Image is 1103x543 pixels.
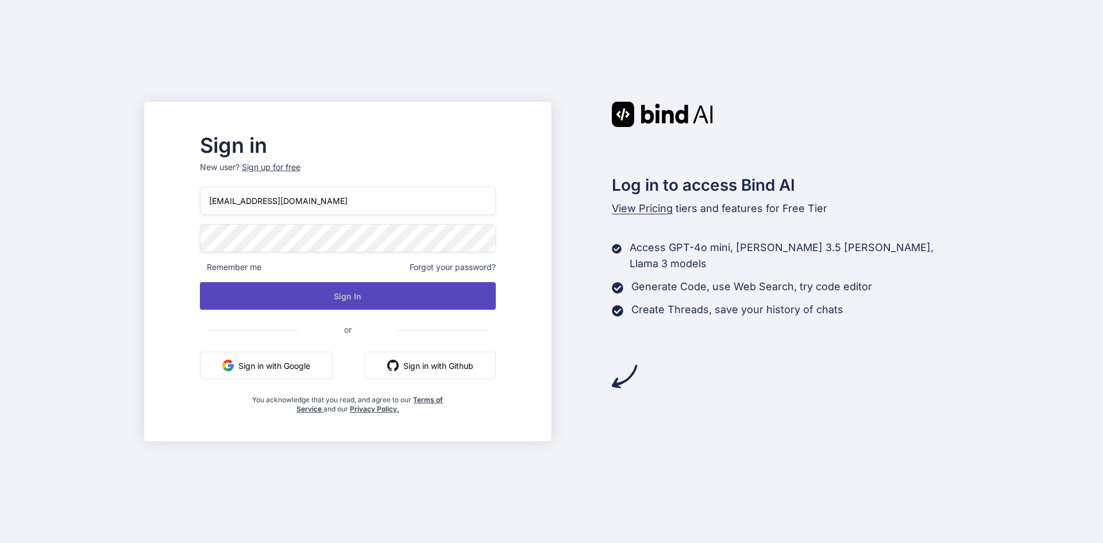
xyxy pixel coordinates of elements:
a: Terms of Service [296,395,443,413]
p: New user? [200,161,496,187]
button: Sign in with Github [365,352,496,379]
img: github [387,360,399,371]
div: Sign up for free [242,161,300,173]
span: Forgot your password? [410,261,496,273]
span: or [298,315,398,344]
img: arrow [612,364,637,389]
p: tiers and features for Free Tier [612,201,959,217]
p: Generate Code, use Web Search, try code editor [631,279,872,295]
div: You acknowledge that you read, and agree to our and our [249,388,447,414]
a: Privacy Policy. [350,405,399,413]
button: Sign In [200,282,496,310]
span: Remember me [200,261,261,273]
img: google [222,360,234,371]
button: Sign in with Google [200,352,333,379]
h2: Log in to access Bind AI [612,173,959,197]
p: Access GPT-4o mini, [PERSON_NAME] 3.5 [PERSON_NAME], Llama 3 models [630,240,959,272]
h2: Sign in [200,136,496,155]
input: Login or Email [200,187,496,215]
span: View Pricing [612,202,673,214]
img: Bind AI logo [612,102,713,127]
p: Create Threads, save your history of chats [631,302,843,318]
